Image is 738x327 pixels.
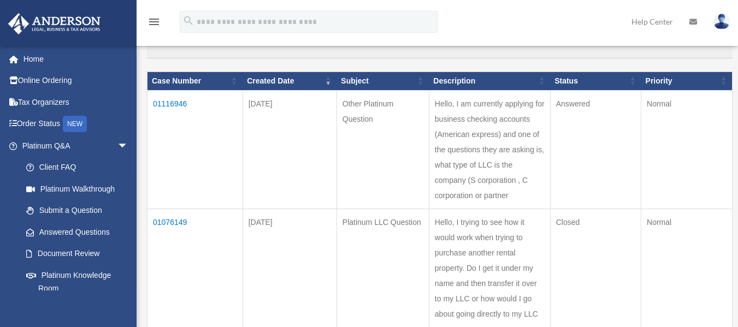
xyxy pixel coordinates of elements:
[243,209,336,327] td: [DATE]
[8,113,145,135] a: Order StatusNEW
[641,90,733,209] td: Normal
[147,15,161,28] i: menu
[147,209,243,327] td: 01076149
[117,135,139,157] span: arrow_drop_down
[550,209,641,327] td: Closed
[429,90,550,209] td: Hello, I am currently applying for business checking accounts (American express) and one of the q...
[15,200,139,222] a: Submit a Question
[63,116,87,132] div: NEW
[147,72,243,91] th: Case Number: activate to sort column ascending
[147,90,243,209] td: 01116946
[550,90,641,209] td: Answered
[641,209,733,327] td: Normal
[243,72,336,91] th: Created Date: activate to sort column ascending
[429,209,550,327] td: Hello, I trying to see how it would work when trying to purchase another rental property. Do I ge...
[15,221,134,243] a: Answered Questions
[5,13,104,34] img: Anderson Advisors Platinum Portal
[15,243,139,265] a: Document Review
[147,38,733,59] input: Search:
[15,178,139,200] a: Platinum Walkthrough
[182,15,194,27] i: search
[550,72,641,91] th: Status: activate to sort column ascending
[8,135,139,157] a: Platinum Q&Aarrow_drop_down
[243,90,336,209] td: [DATE]
[147,19,161,28] a: menu
[713,14,730,29] img: User Pic
[336,209,429,327] td: Platinum LLC Question
[8,91,145,113] a: Tax Organizers
[8,70,145,92] a: Online Ordering
[336,90,429,209] td: Other Platinum Question
[15,157,139,179] a: Client FAQ
[429,72,550,91] th: Description: activate to sort column ascending
[336,72,429,91] th: Subject: activate to sort column ascending
[641,72,733,91] th: Priority: activate to sort column ascending
[8,48,145,70] a: Home
[15,264,139,299] a: Platinum Knowledge Room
